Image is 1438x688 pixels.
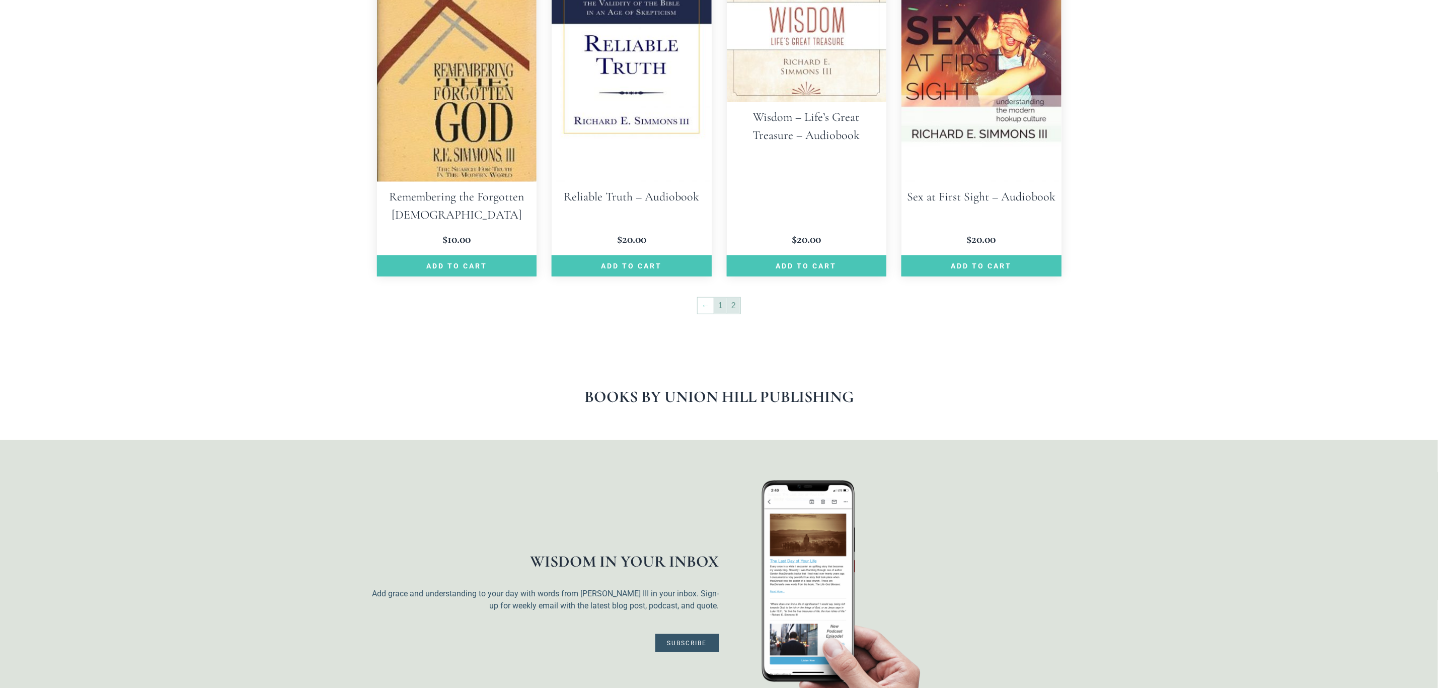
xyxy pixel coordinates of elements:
h2: Wisdom – Life’s Great Treasure – Audiobook [727,102,887,151]
bdi: 20.00 [617,232,646,246]
a: Page 1 [714,298,727,314]
span: $ [792,232,797,246]
bdi: 10.00 [442,232,471,246]
bdi: 20.00 [792,232,821,246]
span: $ [967,232,972,246]
h2: Remembering the Forgotten [DEMOGRAPHIC_DATA] [377,182,537,230]
h1: WISDOM IN YOUR INBOX [372,554,719,570]
a: Add to cart: “Remembering the Forgotten God” [377,255,537,277]
a: Subscribe [655,634,719,652]
a: Add to cart: “Reliable Truth - Audiobook” [552,255,712,277]
span: Page 2 [727,298,740,314]
span: $ [442,232,447,246]
span: Subscribe [667,640,707,646]
a: Add to cart: “Wisdom - Life's Great Treasure - Audiobook” [727,255,887,277]
h2: Reliable Truth – Audiobook [552,182,712,212]
h1: Books by Union Hill Publishing [377,389,1062,405]
bdi: 20.00 [967,232,996,246]
p: Add grace and understanding to your day with words from [PERSON_NAME] III in your inbox. Sign-up ... [372,588,719,612]
h2: Sex at First Sight – Audiobook [901,182,1062,212]
a: ← [698,298,714,314]
a: Add to cart: “Sex at First Sight - Audiobook” [901,255,1062,277]
span: $ [617,232,622,246]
